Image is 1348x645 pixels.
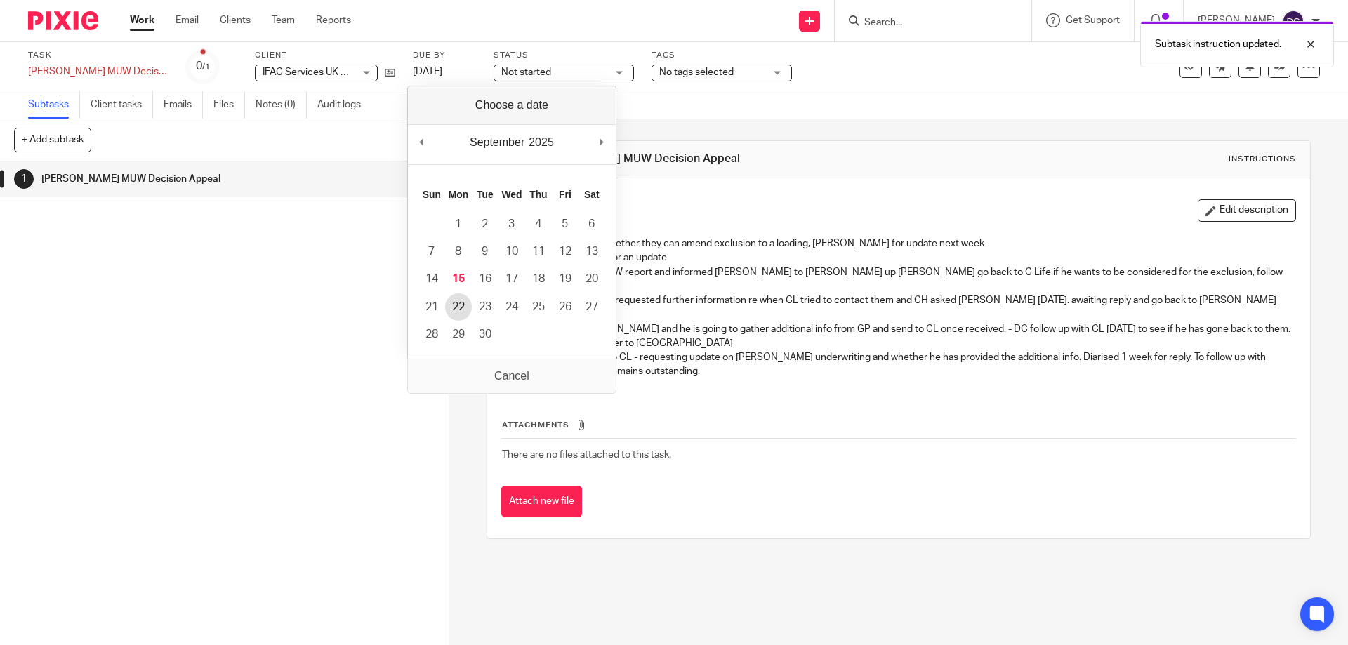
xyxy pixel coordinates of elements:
a: Work [130,13,154,27]
img: Pixie [28,11,98,30]
div: [PERSON_NAME] MUW Decision Appeal [28,65,168,79]
button: 27 [579,293,605,321]
p: 05/08 - [PERSON_NAME] requested further information re when CL tried to contact them and CH asked... [502,293,1295,322]
div: H Singh MUW Decision Appeal [28,65,168,79]
button: 24 [498,293,525,321]
button: 5 [552,211,579,238]
label: Tags [652,50,792,61]
button: 17 [498,265,525,293]
button: 9 [472,238,498,265]
button: 23 [472,293,498,321]
span: There are no files attached to this task. [502,450,671,460]
a: Client tasks [91,91,153,119]
button: 28 [418,321,445,348]
button: 8 [445,238,472,265]
button: 6 [579,211,605,238]
button: Previous Month [415,132,429,153]
abbr: Monday [449,189,468,200]
button: 15 [445,265,472,293]
p: 23/07 - CH downloaded UW report and informed [PERSON_NAME] to [PERSON_NAME] up [PERSON_NAME] go b... [502,265,1295,294]
a: Clients [220,13,251,27]
div: 2025 [527,132,556,153]
button: Attach new file [501,486,582,517]
abbr: Saturday [584,189,600,200]
p: 12/08 - Replied to [PERSON_NAME] and he is going to gather additional info from GP and send to CL... [502,322,1295,351]
button: 13 [579,238,605,265]
h1: [PERSON_NAME] MUW Decision Appeal [41,168,284,189]
button: 30 [472,321,498,348]
button: 14 [418,265,445,293]
button: 20 [579,265,605,293]
p: 06/06 CL investigating whether they can amend exclusion to a loading, [PERSON_NAME] for update ne... [502,237,1295,251]
button: 3 [498,211,525,238]
button: 21 [418,293,445,321]
div: Instructions [1229,154,1296,165]
button: 12 [552,238,579,265]
span: IFAC Services UK Ltd [263,67,355,77]
button: Next Month [595,132,609,153]
a: Emails [164,91,203,119]
p: Subtask instruction updated. [1155,37,1281,51]
button: 25 [525,293,552,321]
button: 1 [445,211,472,238]
span: [DATE] [413,67,442,77]
h1: [PERSON_NAME] MUW Decision Appeal [531,152,929,166]
abbr: Thursday [529,189,547,200]
button: 18 [525,265,552,293]
button: 4 [525,211,552,238]
a: Audit logs [317,91,371,119]
abbr: Friday [559,189,571,200]
span: No tags selected [659,67,734,77]
div: September [468,132,527,153]
label: Due by [413,50,476,61]
img: svg%3E [1282,10,1304,32]
button: 29 [445,321,472,348]
label: Status [494,50,634,61]
button: 10 [498,238,525,265]
small: /1 [202,63,210,71]
button: 7 [418,238,445,265]
button: 19 [552,265,579,293]
a: Subtasks [28,91,80,119]
abbr: Tuesday [477,189,494,200]
button: 2 [472,211,498,238]
a: Files [213,91,245,119]
button: 11 [525,238,552,265]
span: Not started [501,67,551,77]
p: 20/06 CH chased up CL for an update [502,251,1295,265]
abbr: Wednesday [501,189,522,200]
span: Attachments [502,421,569,429]
button: Edit description [1198,199,1296,222]
a: Notes (0) [256,91,307,119]
a: Email [176,13,199,27]
label: Task [28,50,168,61]
button: 26 [552,293,579,321]
button: + Add subtask [14,128,91,152]
a: Reports [316,13,351,27]
a: Team [272,13,295,27]
p: 15/080 DC issued email to CL - requesting update on [PERSON_NAME] underwriting and whether he has... [502,350,1295,379]
label: Client [255,50,395,61]
button: 22 [445,293,472,321]
button: 16 [472,265,498,293]
div: 0 [196,58,210,74]
div: 1 [14,169,34,189]
abbr: Sunday [423,189,441,200]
